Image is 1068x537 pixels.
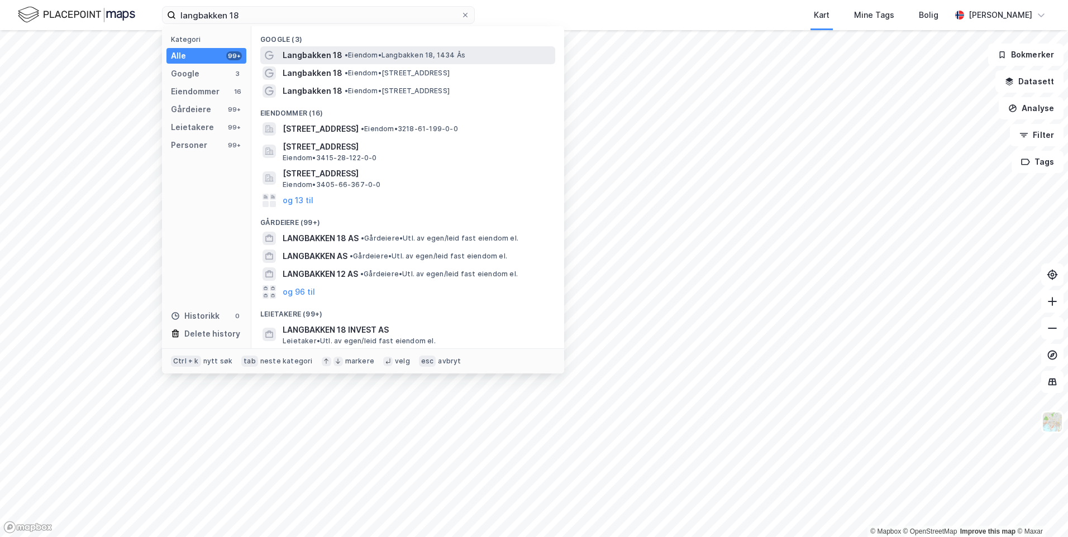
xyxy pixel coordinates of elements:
div: Gårdeiere [171,103,211,116]
span: • [361,124,364,133]
span: • [345,69,348,77]
div: Alle [171,49,186,63]
a: Mapbox homepage [3,521,53,534]
img: Z [1042,411,1063,433]
span: Eiendom • 3405-66-367-0-0 [283,180,381,189]
input: Søk på adresse, matrikkel, gårdeiere, leietakere eller personer [176,7,461,23]
span: • [360,270,364,278]
div: Leietakere (99+) [251,301,564,321]
div: 99+ [226,51,242,60]
div: Google (3) [251,26,564,46]
span: Gårdeiere • Utl. av egen/leid fast eiendom el. [350,252,507,261]
div: 0 [233,311,242,320]
span: Gårdeiere • Utl. av egen/leid fast eiendom el. [360,270,518,279]
button: Filter [1010,124,1064,146]
div: Eiendommer [171,85,220,98]
span: • [350,252,353,260]
span: Gårdeiere • Utl. av egen/leid fast eiendom el. [361,234,518,243]
button: Tags [1012,151,1064,173]
span: Eiendom • [STREET_ADDRESS] [345,87,450,95]
span: Eiendom • 3415-28-122-0-0 [283,154,377,162]
span: LANGBAKKEN AS [283,250,347,263]
span: Langbakken 18 [283,84,342,98]
span: Eiendom • 3218-61-199-0-0 [361,124,458,133]
iframe: Chat Widget [1012,483,1068,537]
div: avbryt [438,357,461,366]
div: Historikk [171,309,220,323]
div: [PERSON_NAME] [969,8,1032,22]
a: Improve this map [960,528,1015,535]
div: Mine Tags [854,8,894,22]
div: Bolig [919,8,938,22]
div: esc [419,356,436,367]
span: Eiendom • [STREET_ADDRESS] [345,69,450,78]
span: • [345,51,348,59]
div: Delete history [184,327,240,341]
button: og 13 til [283,194,313,207]
div: velg [395,357,410,366]
div: Kategori [171,35,246,44]
span: [STREET_ADDRESS] [283,122,359,136]
div: tab [241,356,258,367]
span: LANGBAKKEN 18 INVEST AS [283,323,551,337]
span: • [361,234,364,242]
div: nytt søk [203,357,233,366]
div: Google [171,67,199,80]
div: Kart [814,8,829,22]
div: 16 [233,87,242,96]
span: LANGBAKKEN 12 AS [283,267,358,281]
div: Gårdeiere (99+) [251,209,564,229]
a: OpenStreetMap [903,528,957,535]
div: 99+ [226,105,242,114]
span: [STREET_ADDRESS] [283,167,551,180]
button: Analyse [999,97,1064,119]
span: Langbakken 18 [283,49,342,62]
div: Ctrl + k [171,356,201,367]
span: Eiendom • Langbakken 18, 1434 Ås [345,51,465,60]
span: Langbakken 18 [283,66,342,80]
div: neste kategori [260,357,313,366]
div: 3 [233,69,242,78]
button: Datasett [995,70,1064,93]
span: Leietaker • Utl. av egen/leid fast eiendom el. [283,337,436,346]
a: Mapbox [870,528,901,535]
button: Bokmerker [988,44,1064,66]
div: markere [345,357,374,366]
button: og 96 til [283,285,315,299]
img: logo.f888ab2527a4732fd821a326f86c7f29.svg [18,5,135,25]
span: LANGBAKKEN 18 AS [283,232,359,245]
span: • [345,87,348,95]
div: Kontrollprogram for chat [1012,483,1068,537]
div: Personer [171,138,207,152]
div: 99+ [226,141,242,150]
div: Leietakere [171,121,214,134]
div: 99+ [226,123,242,132]
span: [STREET_ADDRESS] [283,140,551,154]
div: Eiendommer (16) [251,100,564,120]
